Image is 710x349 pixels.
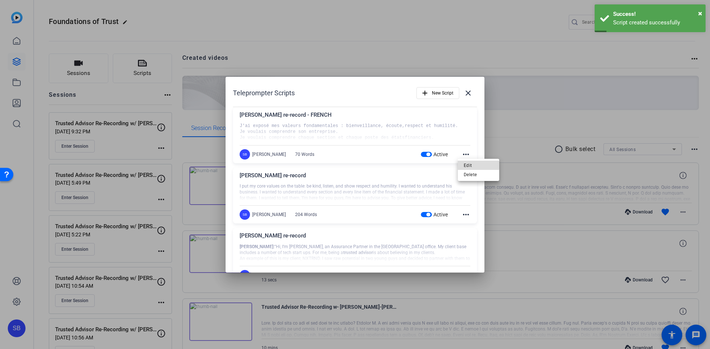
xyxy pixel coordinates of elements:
span: Edit [464,161,493,170]
span: Delete [464,170,493,179]
div: Success! [613,10,700,18]
div: Script created successfully [613,18,700,27]
button: Close [698,8,702,19]
span: × [698,9,702,18]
